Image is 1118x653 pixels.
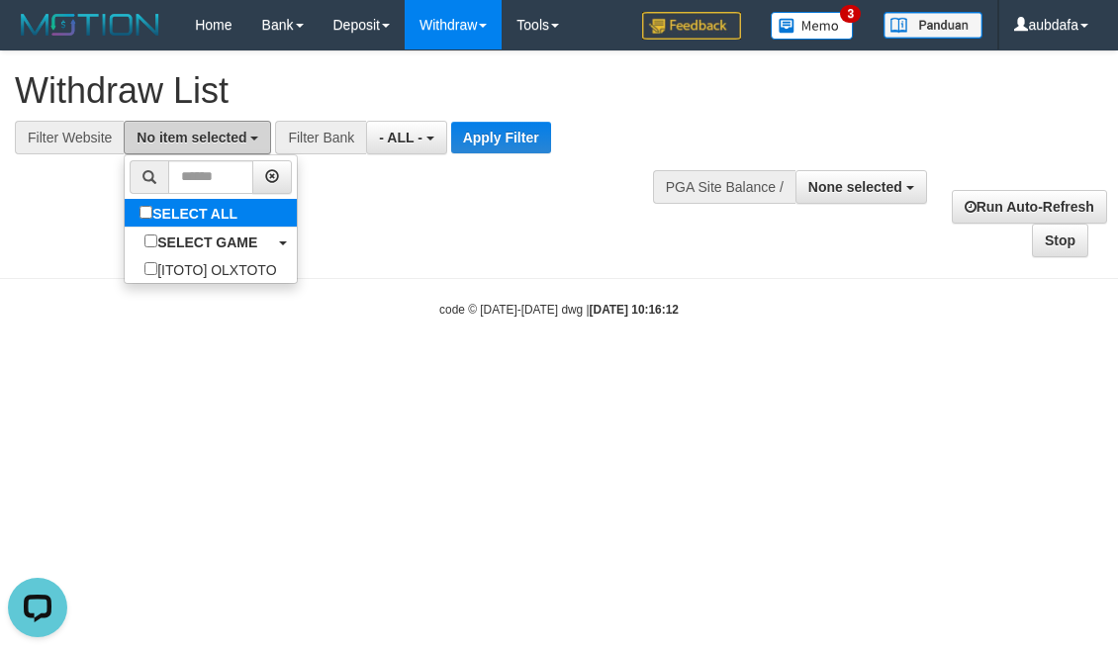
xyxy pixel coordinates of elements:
[884,12,982,39] img: panduan.png
[157,234,257,250] b: SELECT GAME
[808,179,902,195] span: None selected
[451,122,551,153] button: Apply Filter
[1032,224,1088,257] a: Stop
[795,170,927,204] button: None selected
[125,199,257,227] label: SELECT ALL
[8,8,67,67] button: Open LiveChat chat widget
[379,130,422,145] span: - ALL -
[15,121,124,154] div: Filter Website
[15,10,165,40] img: MOTION_logo.png
[15,71,725,111] h1: Withdraw List
[840,5,861,23] span: 3
[137,130,246,145] span: No item selected
[275,121,366,154] div: Filter Bank
[952,190,1107,224] a: Run Auto-Refresh
[144,262,157,275] input: [ITOTO] OLXTOTO
[366,121,446,154] button: - ALL -
[771,12,854,40] img: Button%20Memo.svg
[653,170,795,204] div: PGA Site Balance /
[439,303,679,317] small: code © [DATE]-[DATE] dwg |
[125,228,296,255] a: SELECT GAME
[125,255,296,283] label: [ITOTO] OLXTOTO
[144,234,157,247] input: SELECT GAME
[140,206,152,219] input: SELECT ALL
[590,303,679,317] strong: [DATE] 10:16:12
[124,121,271,154] button: No item selected
[642,12,741,40] img: Feedback.jpg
